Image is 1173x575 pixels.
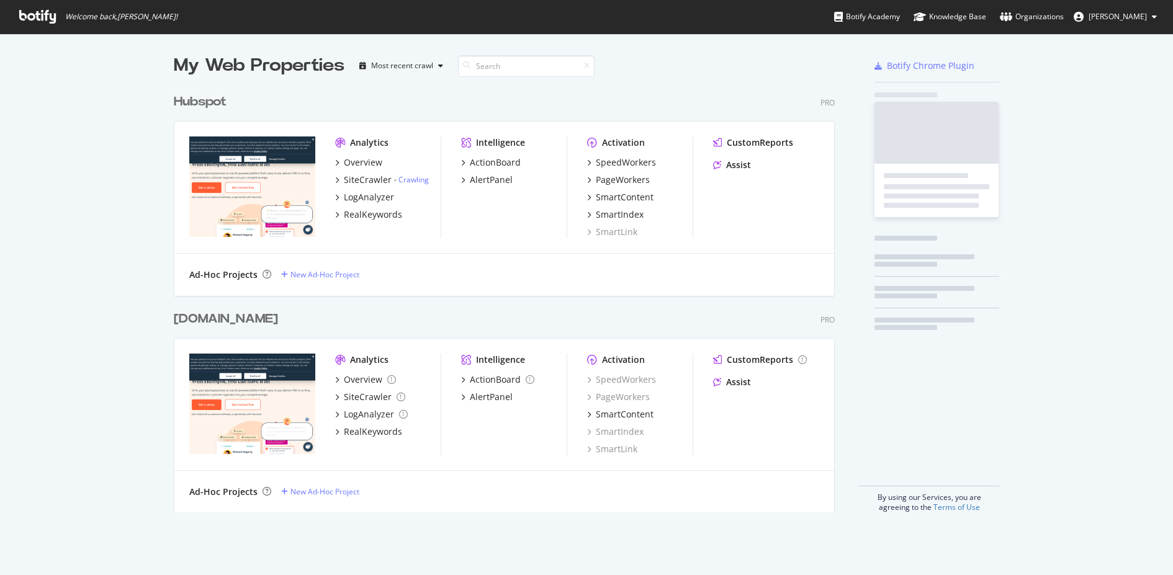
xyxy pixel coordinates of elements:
[713,376,751,388] a: Assist
[587,226,637,238] a: SmartLink
[189,269,258,281] div: Ad-Hoc Projects
[281,269,359,280] a: New Ad-Hoc Project
[1089,11,1147,22] span: Darwin Santos
[290,486,359,497] div: New Ad-Hoc Project
[834,11,900,23] div: Botify Academy
[461,391,513,403] a: AlertPanel
[189,486,258,498] div: Ad-Hoc Projects
[887,60,974,72] div: Botify Chrome Plugin
[596,208,644,221] div: SmartIndex
[1064,7,1167,27] button: [PERSON_NAME]
[335,156,382,169] a: Overview
[470,391,513,403] div: AlertPanel
[344,174,392,186] div: SiteCrawler
[344,426,402,438] div: RealKeywords
[344,408,394,421] div: LogAnalyzer
[470,373,521,386] div: ActionBoard
[458,55,595,77] input: Search
[587,174,650,186] a: PageWorkers
[461,174,513,186] a: AlertPanel
[344,373,382,386] div: Overview
[350,136,389,149] div: Analytics
[174,310,283,328] a: [DOMAIN_NAME]
[344,391,392,403] div: SiteCrawler
[344,191,394,203] div: LogAnalyzer
[713,136,793,149] a: CustomReports
[394,174,429,185] div: -
[596,156,656,169] div: SpeedWorkers
[350,354,389,366] div: Analytics
[398,174,429,185] a: Crawling
[602,136,645,149] div: Activation
[174,93,227,111] div: Hubspot
[713,354,807,366] a: CustomReports
[727,354,793,366] div: CustomReports
[713,159,751,171] a: Assist
[344,208,402,221] div: RealKeywords
[726,159,751,171] div: Assist
[602,354,645,366] div: Activation
[596,174,650,186] div: PageWorkers
[470,156,521,169] div: ActionBoard
[174,310,278,328] div: [DOMAIN_NAME]
[820,314,835,325] div: Pro
[174,93,231,111] a: Hubspot
[874,60,974,72] a: Botify Chrome Plugin
[335,191,394,203] a: LogAnalyzer
[174,53,344,78] div: My Web Properties
[859,486,999,512] div: By using our Services, you are agreeing to the
[354,56,448,76] button: Most recent crawl
[587,191,654,203] a: SmartContent
[335,174,429,186] a: SiteCrawler- Crawling
[335,373,396,386] a: Overview
[290,269,359,280] div: New Ad-Hoc Project
[933,502,980,512] a: Terms of Use
[587,408,654,421] a: SmartContent
[335,408,408,421] a: LogAnalyzer
[189,354,315,454] img: hubspot-bulkdataexport.com
[587,373,656,386] a: SpeedWorkers
[174,78,845,512] div: grid
[727,136,793,149] div: CustomReports
[371,62,433,69] div: Most recent crawl
[461,373,534,386] a: ActionBoard
[726,376,751,388] div: Assist
[914,11,986,23] div: Knowledge Base
[461,156,521,169] a: ActionBoard
[476,354,525,366] div: Intelligence
[344,156,382,169] div: Overview
[587,443,637,455] a: SmartLink
[335,426,402,438] a: RealKeywords
[587,391,650,403] a: PageWorkers
[1000,11,1064,23] div: Organizations
[596,191,654,203] div: SmartContent
[470,174,513,186] div: AlertPanel
[587,208,644,221] a: SmartIndex
[476,136,525,149] div: Intelligence
[587,426,644,438] a: SmartIndex
[596,408,654,421] div: SmartContent
[335,391,405,403] a: SiteCrawler
[65,12,178,22] span: Welcome back, [PERSON_NAME] !
[189,136,315,237] img: hubspot.com
[820,97,835,108] div: Pro
[587,156,656,169] a: SpeedWorkers
[335,208,402,221] a: RealKeywords
[281,486,359,497] a: New Ad-Hoc Project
